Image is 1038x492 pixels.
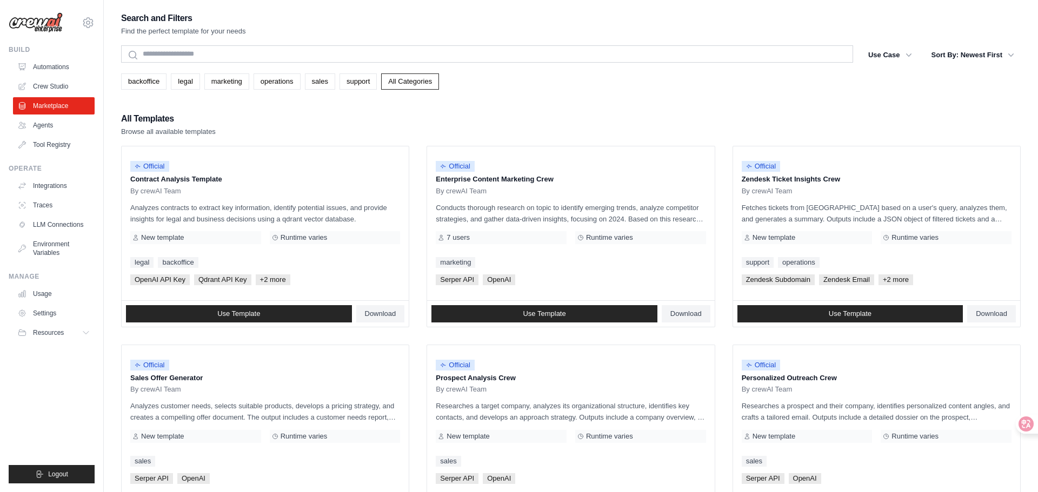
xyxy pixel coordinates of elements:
[130,274,190,285] span: OpenAI API Key
[436,202,706,225] p: Conducts thorough research on topic to identify emerging trends, analyze competitor strategies, a...
[13,136,95,153] a: Tool Registry
[662,305,710,322] a: Download
[447,233,470,242] span: 7 users
[789,473,821,484] span: OpenAI
[436,456,461,467] a: sales
[130,400,400,423] p: Analyzes customer needs, selects suitable products, develops a pricing strategy, and creates a co...
[586,432,633,441] span: Runtime varies
[742,187,793,196] span: By crewAI Team
[121,126,216,137] p: Browse all available templates
[130,473,173,484] span: Serper API
[431,305,657,322] a: Use Template
[13,78,95,95] a: Crew Studio
[177,473,210,484] span: OpenAI
[436,400,706,423] p: Researches a target company, analyzes its organizational structure, identifies key contacts, and ...
[737,305,963,322] a: Use Template
[33,328,64,337] span: Resources
[217,309,260,318] span: Use Template
[121,11,246,26] h2: Search and Filters
[436,174,706,185] p: Enterprise Content Marketing Crew
[13,305,95,322] a: Settings
[862,45,919,65] button: Use Case
[436,161,475,172] span: Official
[742,174,1012,185] p: Zendesk Ticket Insights Crew
[194,274,251,285] span: Qdrant API Key
[742,400,1012,423] p: Researches a prospect and their company, identifies personalized content angles, and crafts a tai...
[891,233,939,242] span: Runtime varies
[670,309,702,318] span: Download
[281,233,328,242] span: Runtime varies
[742,456,767,467] a: sales
[13,197,95,214] a: Traces
[141,432,184,441] span: New template
[381,73,439,90] a: All Categories
[976,309,1007,318] span: Download
[130,187,181,196] span: By crewAI Team
[483,473,515,484] span: OpenAI
[483,274,515,285] span: OpenAI
[356,305,405,322] a: Download
[158,257,198,268] a: backoffice
[9,272,95,281] div: Manage
[204,73,249,90] a: marketing
[436,360,475,370] span: Official
[13,324,95,341] button: Resources
[742,257,774,268] a: support
[742,202,1012,225] p: Fetches tickets from [GEOGRAPHIC_DATA] based on a user's query, analyzes them, and generates a su...
[447,432,489,441] span: New template
[586,233,633,242] span: Runtime varies
[778,257,820,268] a: operations
[121,111,216,126] h2: All Templates
[13,97,95,114] a: Marketplace
[742,360,781,370] span: Official
[9,45,95,54] div: Build
[436,473,478,484] span: Serper API
[523,309,565,318] span: Use Template
[121,26,246,37] p: Find the perfect template for your needs
[436,257,475,268] a: marketing
[141,233,184,242] span: New template
[130,202,400,225] p: Analyzes contracts to extract key information, identify potential issues, and provide insights fo...
[13,117,95,134] a: Agents
[742,473,784,484] span: Serper API
[130,373,400,383] p: Sales Offer Generator
[130,161,169,172] span: Official
[130,257,154,268] a: legal
[48,470,68,478] span: Logout
[13,216,95,233] a: LLM Connections
[13,58,95,76] a: Automations
[340,73,377,90] a: support
[130,385,181,394] span: By crewAI Team
[829,309,871,318] span: Use Template
[753,233,795,242] span: New template
[742,373,1012,383] p: Personalized Outreach Crew
[9,164,95,173] div: Operate
[436,385,487,394] span: By crewAI Team
[9,12,63,33] img: Logo
[9,465,95,483] button: Logout
[254,73,301,90] a: operations
[891,432,939,441] span: Runtime varies
[126,305,352,322] a: Use Template
[436,373,706,383] p: Prospect Analysis Crew
[130,174,400,185] p: Contract Analysis Template
[742,385,793,394] span: By crewAI Team
[256,274,290,285] span: +2 more
[281,432,328,441] span: Runtime varies
[121,73,167,90] a: backoffice
[819,274,874,285] span: Zendesk Email
[365,309,396,318] span: Download
[753,432,795,441] span: New template
[967,305,1016,322] a: Download
[130,360,169,370] span: Official
[742,161,781,172] span: Official
[305,73,335,90] a: sales
[130,456,155,467] a: sales
[925,45,1021,65] button: Sort By: Newest First
[436,187,487,196] span: By crewAI Team
[742,274,815,285] span: Zendesk Subdomain
[436,274,478,285] span: Serper API
[879,274,913,285] span: +2 more
[171,73,199,90] a: legal
[13,235,95,261] a: Environment Variables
